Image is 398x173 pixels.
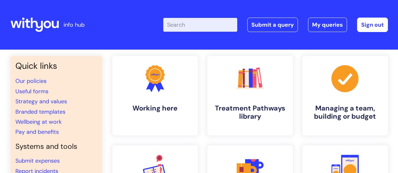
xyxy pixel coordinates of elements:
h4: Working here [117,104,193,112]
a: Treatment Pathways library [207,56,293,135]
a: Wellbeing at work [15,118,62,126]
input: Search [163,18,237,32]
a: Working here [112,56,198,135]
div: | - [163,18,388,32]
p: info hub [64,20,85,30]
a: Managing a team, building or budget [302,56,388,135]
a: Our policies [15,77,47,85]
a: Branded templates [15,108,65,116]
a: Submit a query [247,18,298,32]
a: Strategy and values [15,98,67,105]
h4: Managing a team, building or budget [307,104,383,121]
a: Sign out [357,18,388,32]
h4: Systems and tools [15,142,97,151]
a: Useful forms [15,88,48,95]
a: Submit expenses [15,157,60,165]
a: My queries [308,18,347,32]
h3: Quick links [15,61,97,71]
a: Pay and benefits [15,128,59,136]
h4: Treatment Pathways library [212,104,288,121]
